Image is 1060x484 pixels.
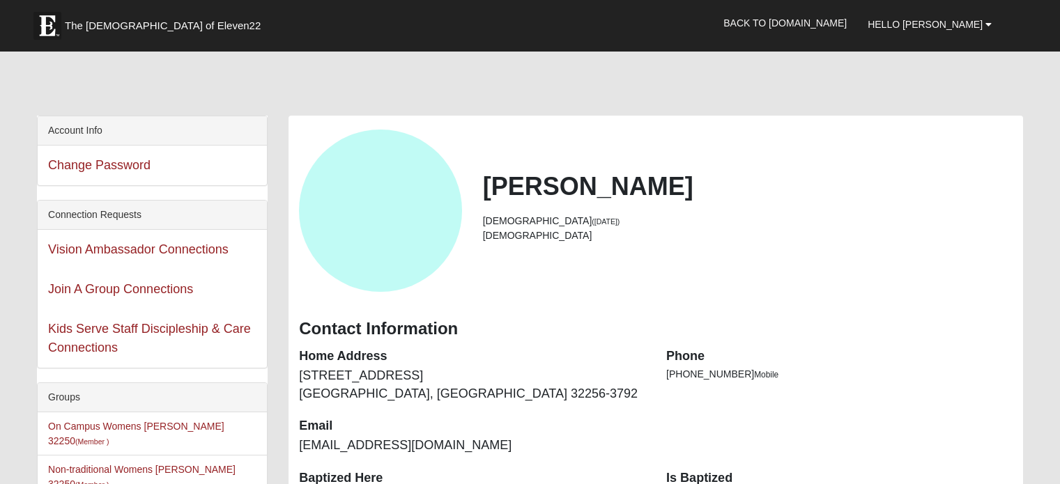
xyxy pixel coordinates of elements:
[483,228,1013,243] li: [DEMOGRAPHIC_DATA]
[666,348,1013,366] dt: Phone
[33,12,61,40] img: Eleven22 logo
[868,19,983,30] span: Hello [PERSON_NAME]
[754,370,778,380] span: Mobile
[713,6,857,40] a: Back to [DOMAIN_NAME]
[38,116,267,146] div: Account Info
[26,5,305,40] a: The [DEMOGRAPHIC_DATA] of Eleven22
[299,130,461,292] a: View Fullsize Photo
[38,383,267,412] div: Groups
[592,217,620,226] small: ([DATE])
[666,367,1013,382] li: [PHONE_NUMBER]
[299,348,645,366] dt: Home Address
[48,282,193,296] a: Join A Group Connections
[48,242,229,256] a: Vision Ambassador Connections
[299,319,1013,339] h3: Contact Information
[483,171,1013,201] h2: [PERSON_NAME]
[65,19,261,33] span: The [DEMOGRAPHIC_DATA] of Eleven22
[483,214,1013,228] li: [DEMOGRAPHIC_DATA]
[299,367,645,403] dd: [STREET_ADDRESS] [GEOGRAPHIC_DATA], [GEOGRAPHIC_DATA] 32256-3792
[75,437,109,446] small: (Member )
[299,437,645,455] dd: [EMAIL_ADDRESS][DOMAIN_NAME]
[48,322,251,354] a: Kids Serve Staff Discipleship & Care Connections
[299,417,645,435] dt: Email
[48,158,151,172] a: Change Password
[38,201,267,230] div: Connection Requests
[48,421,224,446] a: On Campus Womens [PERSON_NAME] 32250(Member )
[857,7,1002,42] a: Hello [PERSON_NAME]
